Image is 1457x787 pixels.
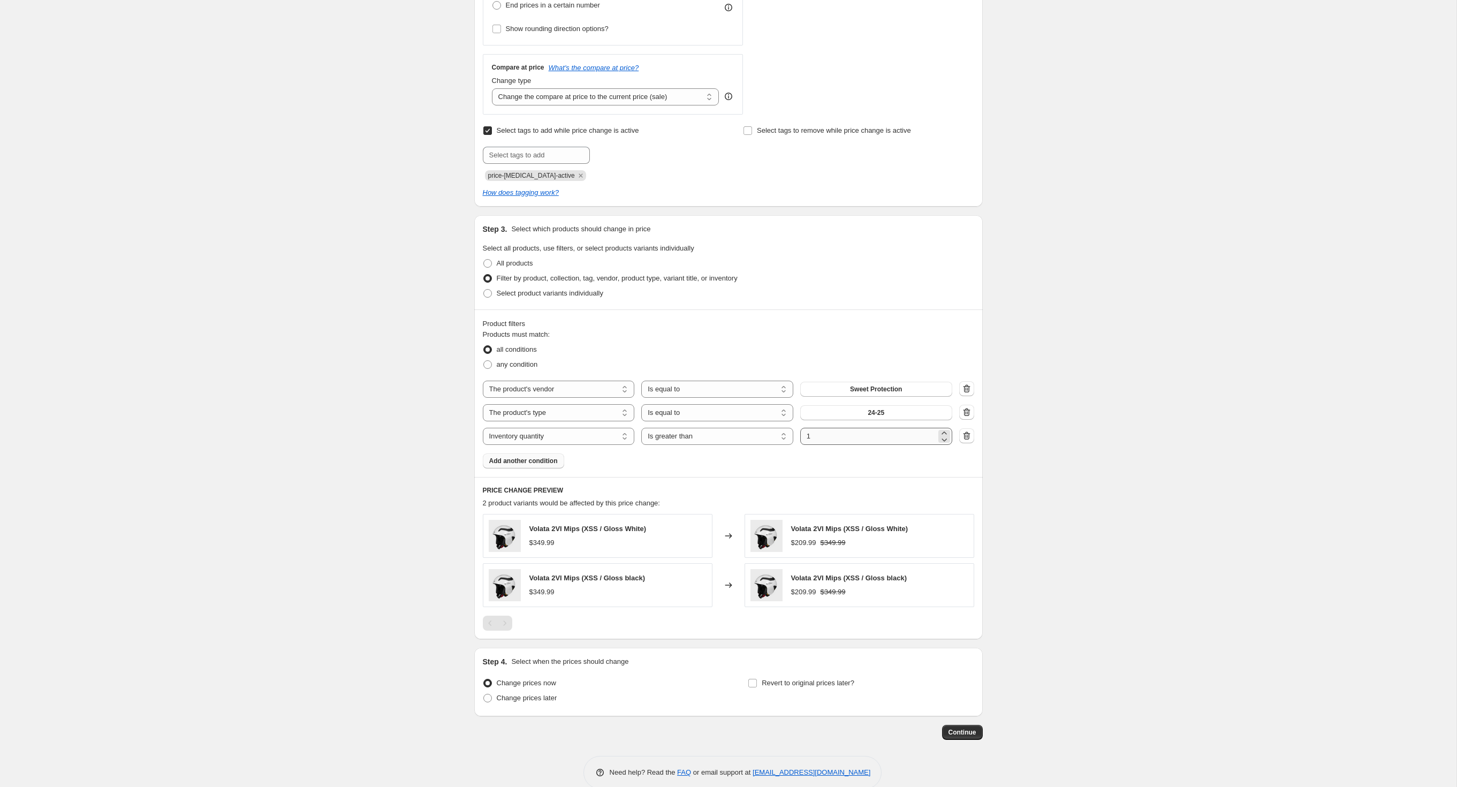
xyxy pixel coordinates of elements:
a: FAQ [677,768,691,776]
span: Filter by product, collection, tag, vendor, product type, variant title, or inventory [497,274,738,282]
button: Continue [942,725,983,740]
h2: Step 3. [483,224,507,234]
button: Add another condition [483,453,564,468]
div: $209.99 [791,538,816,548]
span: Change type [492,77,532,85]
h6: PRICE CHANGE PREVIEW [483,486,974,495]
img: Captured_ecran_le2024-03-01a11.03.50_80x.png [750,569,783,601]
a: How does tagging work? [483,188,559,196]
span: Need help? Read the [610,768,678,776]
span: Revert to original prices later? [762,679,854,687]
span: End prices in a certain number [506,1,600,9]
span: price-change-job-active [488,172,575,179]
img: Captured_ecran_le2024-03-01a11.03.50_80x.png [750,520,783,552]
span: Select tags to add while price change is active [497,126,639,134]
span: Products must match: [483,330,550,338]
h3: Compare at price [492,63,544,72]
span: any condition [497,360,538,368]
span: Volata 2VI Mips (XSS / Gloss black) [529,574,646,582]
p: Select which products should change in price [511,224,650,234]
span: Select tags to remove while price change is active [757,126,911,134]
div: Product filters [483,319,974,329]
strike: $349.99 [821,587,846,597]
span: Sweet Protection [850,385,902,393]
span: Add another condition [489,457,558,465]
input: Select tags to add [483,147,590,164]
div: $349.99 [529,538,555,548]
p: Select when the prices should change [511,656,628,667]
div: help [723,91,734,102]
button: 24-25 [800,405,952,420]
span: 2 product variants would be affected by this price change: [483,499,660,507]
span: 24-25 [868,408,884,417]
span: Volata 2VI Mips (XSS / Gloss black) [791,574,907,582]
span: Show rounding direction options? [506,25,609,33]
a: [EMAIL_ADDRESS][DOMAIN_NAME] [753,768,870,776]
div: $349.99 [529,587,555,597]
button: Remove price-change-job-active [576,171,586,180]
button: Sweet Protection [800,382,952,397]
span: Continue [948,728,976,737]
nav: Pagination [483,616,512,631]
span: Select product variants individually [497,289,603,297]
span: Select all products, use filters, or select products variants individually [483,244,694,252]
span: Change prices now [497,679,556,687]
button: What's the compare at price? [549,64,639,72]
span: or email support at [691,768,753,776]
div: $209.99 [791,587,816,597]
h2: Step 4. [483,656,507,667]
img: Captured_ecran_le2024-03-01a11.03.50_80x.png [489,569,521,601]
img: Captured_ecran_le2024-03-01a11.03.50_80x.png [489,520,521,552]
span: Change prices later [497,694,557,702]
span: Volata 2VI Mips (XSS / Gloss White) [529,525,647,533]
span: All products [497,259,533,267]
span: Volata 2VI Mips (XSS / Gloss White) [791,525,908,533]
span: all conditions [497,345,537,353]
strike: $349.99 [821,538,846,548]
